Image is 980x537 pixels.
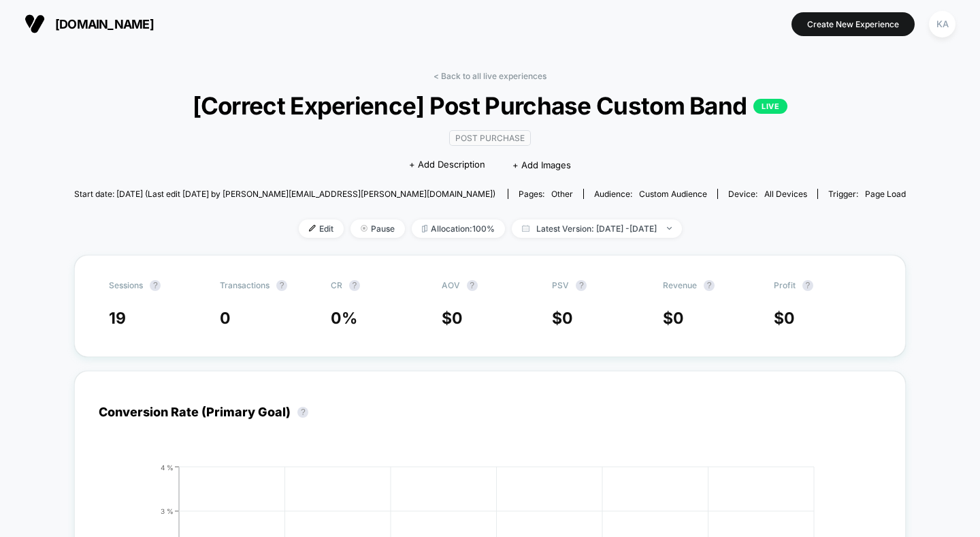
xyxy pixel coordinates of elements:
[639,189,707,199] span: Custom Audience
[422,225,427,232] img: rebalance
[412,219,505,238] span: Allocation: 100%
[452,309,463,328] span: 0
[667,227,672,230] img: end
[299,219,344,238] span: Edit
[663,309,684,328] span: $
[784,309,795,328] span: 0
[331,280,342,290] span: CR
[74,189,495,199] span: Start date: [DATE] (Last edit [DATE] by [PERSON_NAME][EMAIL_ADDRESS][PERSON_NAME][DOMAIN_NAME])
[717,189,817,199] span: Device:
[925,10,960,38] button: KA
[116,91,864,120] span: [Correct Experience] Post Purchase Custom Band
[20,13,158,35] button: [DOMAIN_NAME]
[55,17,154,31] span: [DOMAIN_NAME]
[519,189,573,199] div: Pages:
[434,71,546,81] a: < Back to all live experiences
[24,14,45,34] img: Visually logo
[442,280,460,290] span: AOV
[753,99,787,114] p: LIVE
[512,219,682,238] span: Latest Version: [DATE] - [DATE]
[663,280,697,290] span: Revenue
[297,407,308,418] button: ?
[442,309,463,328] span: $
[449,130,531,146] span: Post Purchase
[865,189,906,199] span: Page Load
[552,309,573,328] span: $
[576,280,587,291] button: ?
[309,225,316,232] img: edit
[161,463,174,471] tspan: 4 %
[220,309,231,328] span: 0
[276,280,287,291] button: ?
[551,189,573,199] span: other
[774,309,795,328] span: $
[828,189,906,199] div: Trigger:
[704,280,715,291] button: ?
[161,506,174,515] tspan: 3 %
[774,280,796,290] span: Profit
[150,280,161,291] button: ?
[512,159,571,170] span: + Add Images
[109,309,126,328] span: 19
[331,309,357,328] span: 0 %
[522,225,529,232] img: calendar
[109,280,143,290] span: Sessions
[220,280,269,290] span: Transactions
[562,309,573,328] span: 0
[349,280,360,291] button: ?
[594,189,707,199] div: Audience:
[350,219,405,238] span: Pause
[361,225,367,232] img: end
[929,11,955,37] div: KA
[467,280,478,291] button: ?
[673,309,684,328] span: 0
[802,280,813,291] button: ?
[791,12,915,36] button: Create New Experience
[99,405,315,419] div: Conversion Rate (Primary Goal)
[764,189,807,199] span: all devices
[552,280,569,290] span: PSV
[409,158,485,172] span: + Add Description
